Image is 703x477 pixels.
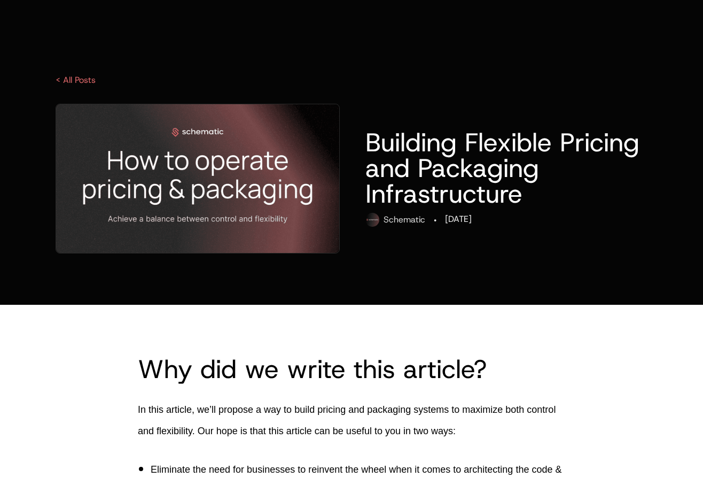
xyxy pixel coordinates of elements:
[445,213,472,226] div: [DATE]
[434,213,436,228] div: ·
[365,213,379,227] img: Schematic Profile
[138,356,565,382] h2: Why did we write this article?
[384,213,425,226] div: Schematic
[56,74,96,86] a: < All Posts
[56,104,339,253] img: OG - blog post operate p&p
[138,399,565,442] p: In this article, we’ll propose a way to build pricing and packaging systems to maximize both cont...
[365,129,647,206] h1: Building Flexible Pricing and Packaging Infrastructure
